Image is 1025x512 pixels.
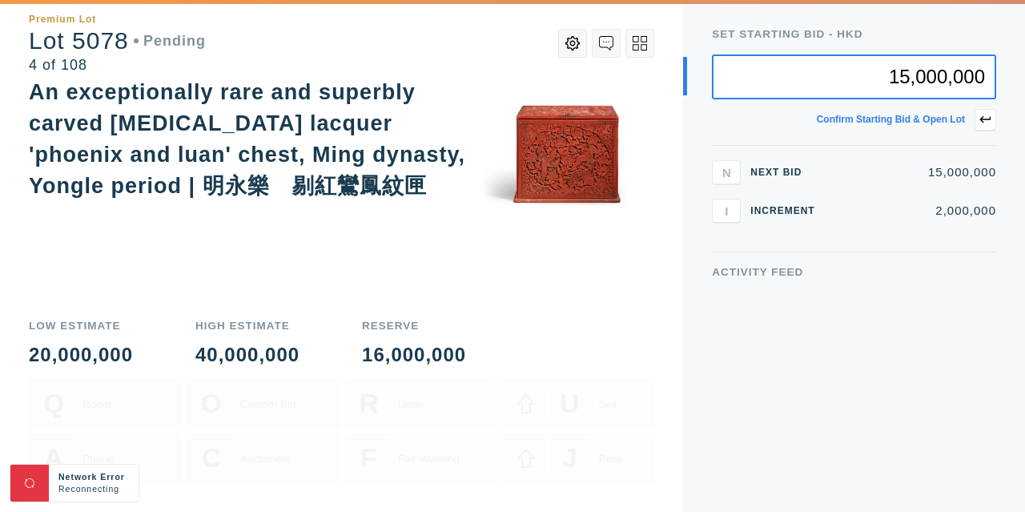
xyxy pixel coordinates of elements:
div: 20,000,000 [29,345,133,365]
div: Pending [134,34,206,48]
div: Reconnecting [58,483,129,495]
span: I [725,204,728,217]
button: N [712,160,741,184]
div: 4 of 108 [29,58,206,72]
div: An exceptionally rare and superbly carved [MEDICAL_DATA] lacquer 'phoenix and luan' chest, Ming d... [29,80,465,198]
div: Network Error [58,471,129,483]
div: Premium Lot [29,14,96,24]
div: Increment [750,206,822,216]
div: Set Starting bid - HKD [712,29,996,40]
div: 2,000,000 [832,204,996,216]
div: 40,000,000 [195,345,299,365]
div: Next Bid [750,167,822,177]
div: High Estimate [195,321,299,332]
div: Activity Feed [712,267,996,278]
span: N [722,165,731,179]
div: Lot 5078 [29,29,206,53]
div: Reserve [362,321,466,332]
div: Low Estimate [29,321,133,332]
div: Confirm starting bid & open lot [817,115,965,124]
div: 16,000,000 [362,345,466,365]
div: 15,000,000 [832,166,996,178]
button: I [712,199,741,223]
